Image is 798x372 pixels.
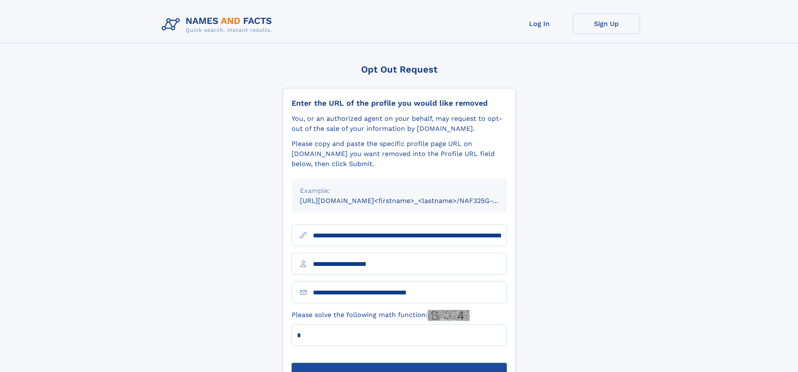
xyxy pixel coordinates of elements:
[573,13,640,34] a: Sign Up
[300,197,523,205] small: [URL][DOMAIN_NAME]<firstname>_<lastname>/NAF325G-xxxxxxxx
[506,13,573,34] a: Log In
[292,310,470,321] label: Please solve the following math function:
[283,64,516,75] div: Opt Out Request
[292,139,507,169] div: Please copy and paste the specific profile page URL on [DOMAIN_NAME] you want removed into the Pr...
[292,99,507,108] div: Enter the URL of the profile you would like removed
[300,186,498,196] div: Example:
[158,13,279,36] img: Logo Names and Facts
[292,114,507,134] div: You, or an authorized agent on your behalf, may request to opt-out of the sale of your informatio...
